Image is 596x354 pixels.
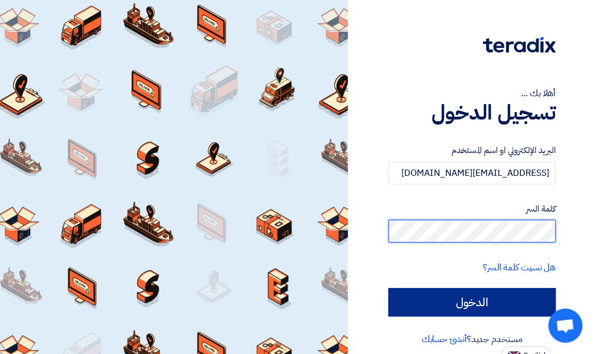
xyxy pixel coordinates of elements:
input: أدخل بريد العمل الإلكتروني او اسم المستخدم الخاص بك ... [388,162,556,184]
h1: تسجيل الدخول [388,100,556,125]
a: هل نسيت كلمة السر؟ [483,261,556,274]
div: مستخدم جديد؟ [388,332,556,346]
img: Teradix logo [483,37,556,53]
label: كلمة السر [388,203,556,216]
a: أنشئ حسابك [421,332,466,346]
div: أهلا بك ... [388,87,556,100]
div: دردشة مفتوحة [548,308,582,343]
input: الدخول [388,288,556,316]
label: البريد الإلكتروني او اسم المستخدم [388,144,556,157]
